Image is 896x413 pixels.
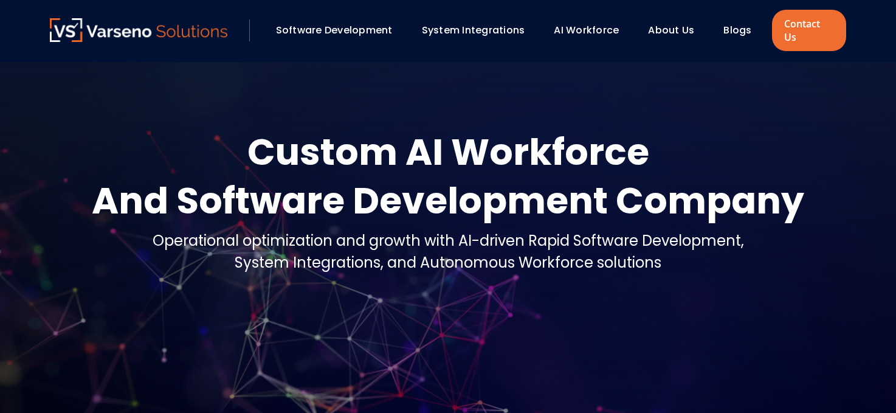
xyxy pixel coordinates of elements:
div: And Software Development Company [92,176,804,225]
a: Contact Us [772,10,846,51]
img: Varseno Solutions – Product Engineering & IT Services [50,18,227,42]
div: Operational optimization and growth with AI-driven Rapid Software Development, [153,230,744,252]
div: System Integrations [416,20,542,41]
div: Blogs [717,20,768,41]
a: System Integrations [422,23,525,37]
a: Blogs [723,23,751,37]
div: Software Development [270,20,410,41]
div: Custom AI Workforce [92,128,804,176]
div: System Integrations, and Autonomous Workforce solutions [153,252,744,274]
a: Software Development [276,23,393,37]
div: AI Workforce [548,20,636,41]
div: About Us [642,20,711,41]
a: Varseno Solutions – Product Engineering & IT Services [50,18,227,43]
a: AI Workforce [554,23,619,37]
a: About Us [648,23,694,37]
